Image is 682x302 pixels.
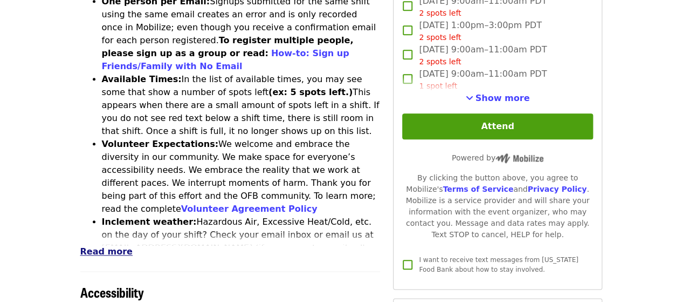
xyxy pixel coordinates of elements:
a: How-to: Sign up Friends/Family with No Email [102,48,349,71]
span: [DATE] 1:00pm–3:00pm PDT [419,19,541,43]
strong: Inclement weather: [102,217,197,227]
button: See more timeslots [466,92,530,105]
strong: Available Times: [102,74,182,84]
button: Attend [402,113,593,139]
span: Powered by [452,153,543,162]
strong: Volunteer Expectations: [102,139,219,149]
li: We welcome and embrace the diversity in our community. We make space for everyone’s accessibility... [102,138,381,216]
strong: (ex: 5 spots left.) [268,87,353,97]
div: By clicking the button above, you agree to Mobilize's and . Mobilize is a service provider and wi... [402,172,593,240]
span: 1 spot left [419,82,457,90]
strong: To register multiple people, please sign up as a group or read: [102,35,354,58]
li: Hazardous Air, Excessive Heat/Cold, etc. on the day of your shift? Check your email inbox or emai... [102,216,381,280]
span: 2 spots left [419,57,461,66]
a: Terms of Service [443,185,513,193]
span: Accessibility [80,283,144,301]
span: [DATE] 9:00am–11:00am PDT [419,68,547,92]
span: I want to receive text messages from [US_STATE] Food Bank about how to stay involved. [419,256,578,273]
span: Read more [80,246,133,257]
span: 2 spots left [419,33,461,42]
span: Show more [476,93,530,103]
a: Volunteer Agreement Policy [181,204,318,214]
span: [DATE] 9:00am–11:00am PDT [419,43,547,68]
button: Read more [80,245,133,258]
a: Privacy Policy [527,185,587,193]
span: 2 spots left [419,9,461,17]
img: Powered by Mobilize [495,153,543,163]
li: In the list of available times, you may see some that show a number of spots left This appears wh... [102,73,381,138]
